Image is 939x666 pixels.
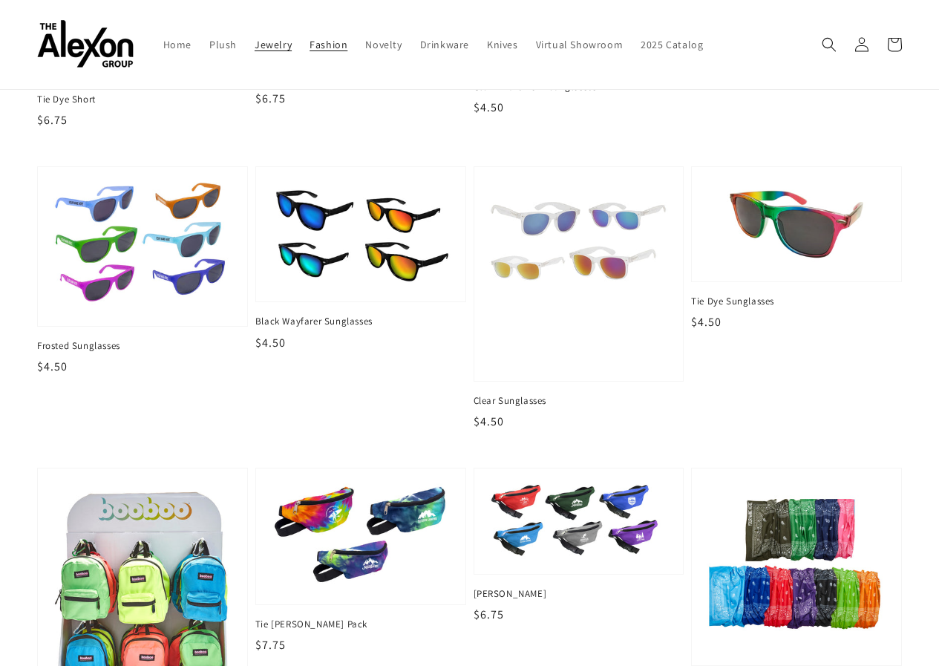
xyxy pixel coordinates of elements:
[474,587,684,601] span: [PERSON_NAME]
[489,182,669,366] img: Clear Sunglasses
[478,29,527,60] a: Knives
[420,38,469,51] span: Drinkware
[489,483,669,558] img: Fanny Pack
[255,618,466,631] span: Tie [PERSON_NAME] Pack
[527,29,632,60] a: Virtual Showroom
[246,29,301,60] a: Jewelry
[691,166,902,331] a: Tie Dye Sunglasses Tie Dye Sunglasses $4.50
[154,29,200,60] a: Home
[707,483,886,650] img: Seamless Fashion Bandana
[474,607,504,622] span: $6.75
[53,182,232,311] img: Frosted Sunglasses
[37,339,248,353] span: Frosted Sunglasses
[474,414,504,429] span: $4.50
[474,468,684,623] a: Fanny Pack [PERSON_NAME] $6.75
[255,38,292,51] span: Jewelry
[487,38,518,51] span: Knives
[474,394,684,408] span: Clear Sunglasses
[474,99,504,115] span: $4.50
[37,112,68,128] span: $6.75
[255,468,466,654] a: Tie Dye Fanny Pack Tie [PERSON_NAME] Pack $7.75
[356,29,410,60] a: Novelty
[37,93,248,106] span: Tie Dye Short
[37,21,134,69] img: The Alexon Group
[632,29,712,60] a: 2025 Catalog
[271,182,451,287] img: Black Wayfarer Sunglasses
[691,295,902,308] span: Tie Dye Sunglasses
[37,359,68,374] span: $4.50
[301,29,356,60] a: Fashion
[474,166,684,431] a: Clear Sunglasses Clear Sunglasses $4.50
[707,182,886,267] img: Tie Dye Sunglasses
[813,28,845,61] summary: Search
[691,314,722,330] span: $4.50
[641,38,703,51] span: 2025 Catalog
[271,483,451,590] img: Tie Dye Fanny Pack
[163,38,192,51] span: Home
[536,38,624,51] span: Virtual Showroom
[411,29,478,60] a: Drinkware
[365,38,402,51] span: Novelty
[209,38,237,51] span: Plush
[255,637,286,653] span: $7.75
[255,315,466,328] span: Black Wayfarer Sunglasses
[255,91,286,106] span: $6.75
[37,166,248,376] a: Frosted Sunglasses Frosted Sunglasses $4.50
[200,29,246,60] a: Plush
[310,38,347,51] span: Fashion
[255,335,286,350] span: $4.50
[255,166,466,352] a: Black Wayfarer Sunglasses Black Wayfarer Sunglasses $4.50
